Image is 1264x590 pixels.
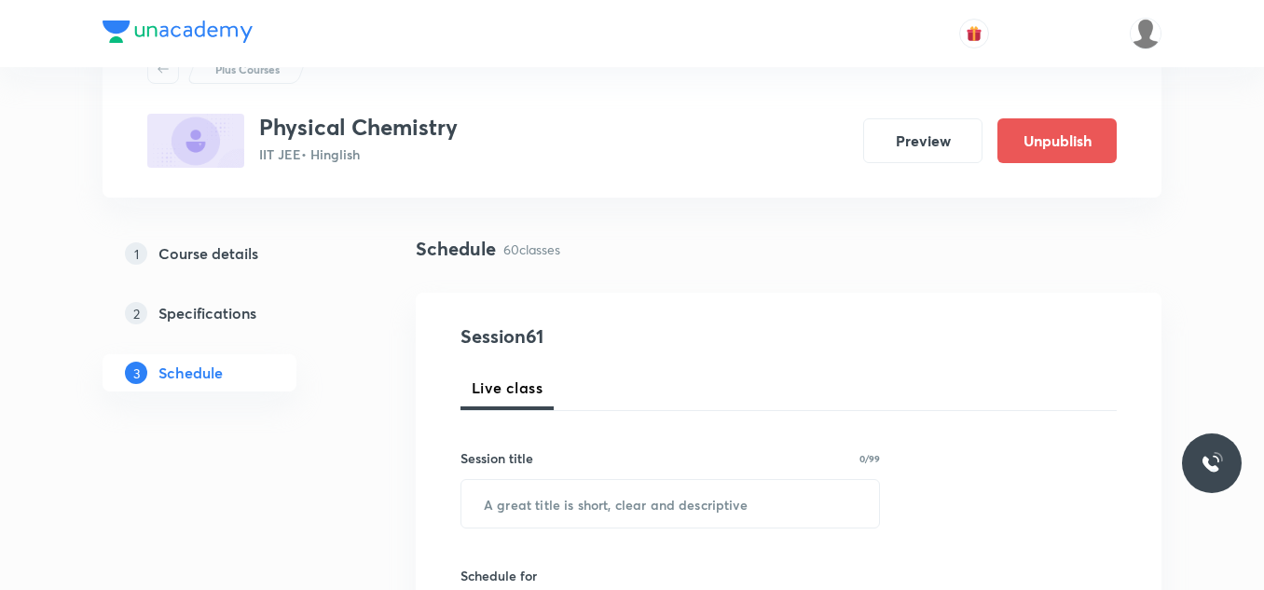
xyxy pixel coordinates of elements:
[125,362,147,384] p: 3
[461,480,879,528] input: A great title is short, clear and descriptive
[460,566,880,585] h6: Schedule for
[959,19,989,48] button: avatar
[125,302,147,324] p: 2
[147,114,244,168] img: F94CCAD0-1A66-4C13-9F32-BB3249DCD00B_plus.png
[503,240,560,259] p: 60 classes
[966,25,982,42] img: avatar
[859,454,880,463] p: 0/99
[997,118,1117,163] button: Unpublish
[460,322,801,350] h4: Session 61
[158,242,258,265] h5: Course details
[416,235,496,263] h4: Schedule
[259,144,458,164] p: IIT JEE • Hinglish
[158,302,256,324] h5: Specifications
[472,377,543,399] span: Live class
[103,235,356,272] a: 1Course details
[125,242,147,265] p: 1
[460,448,533,468] h6: Session title
[103,21,253,48] a: Company Logo
[259,114,458,141] h3: Physical Chemistry
[158,362,223,384] h5: Schedule
[103,21,253,43] img: Company Logo
[863,118,982,163] button: Preview
[103,295,356,332] a: 2Specifications
[1201,452,1223,474] img: ttu
[215,61,280,77] p: Plus Courses
[1130,18,1161,49] img: Mukesh Gupta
